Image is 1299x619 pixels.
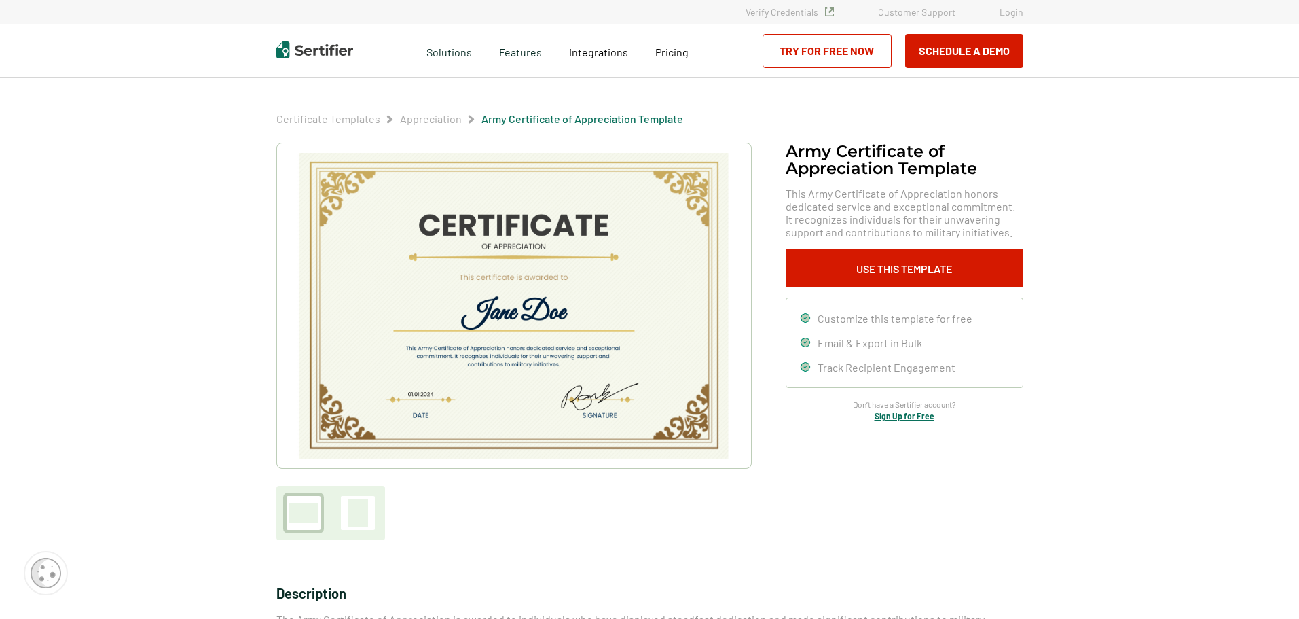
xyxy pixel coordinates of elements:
[875,411,934,421] a: Sign Up for Free
[905,34,1023,68] button: Schedule a Demo
[276,41,353,58] img: Sertifier | Digital Credentialing Platform
[746,6,834,18] a: Verify Credentials
[499,42,542,59] span: Features
[818,361,955,374] span: Track Recipient Engagement
[655,46,689,58] span: Pricing
[1231,554,1299,619] iframe: Chat Widget
[853,398,956,411] span: Don’t have a Sertifier account?
[818,312,972,325] span: Customize this template for free
[400,112,462,126] span: Appreciation
[569,42,628,59] a: Integrations
[400,112,462,125] a: Appreciation
[786,249,1023,287] button: Use This Template
[786,187,1023,238] span: This Army Certificate of Appreciation honors dedicated service and exceptional commitment. It rec...
[481,112,683,126] span: Army Certificate of Appreciation​ Template
[276,112,380,126] span: Certificate Templates
[276,112,380,125] a: Certificate Templates
[276,112,683,126] div: Breadcrumb
[825,7,834,16] img: Verified
[569,46,628,58] span: Integrations
[655,42,689,59] a: Pricing
[818,336,922,349] span: Email & Export in Bulk
[31,558,61,588] img: Cookie Popup Icon
[297,153,729,459] img: Army Certificate of Appreciation​ Template
[426,42,472,59] span: Solutions
[786,143,1023,177] h1: Army Certificate of Appreciation​ Template
[763,34,892,68] a: Try for Free Now
[1000,6,1023,18] a: Login
[878,6,955,18] a: Customer Support
[481,112,683,125] a: Army Certificate of Appreciation​ Template
[276,585,346,601] span: Description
